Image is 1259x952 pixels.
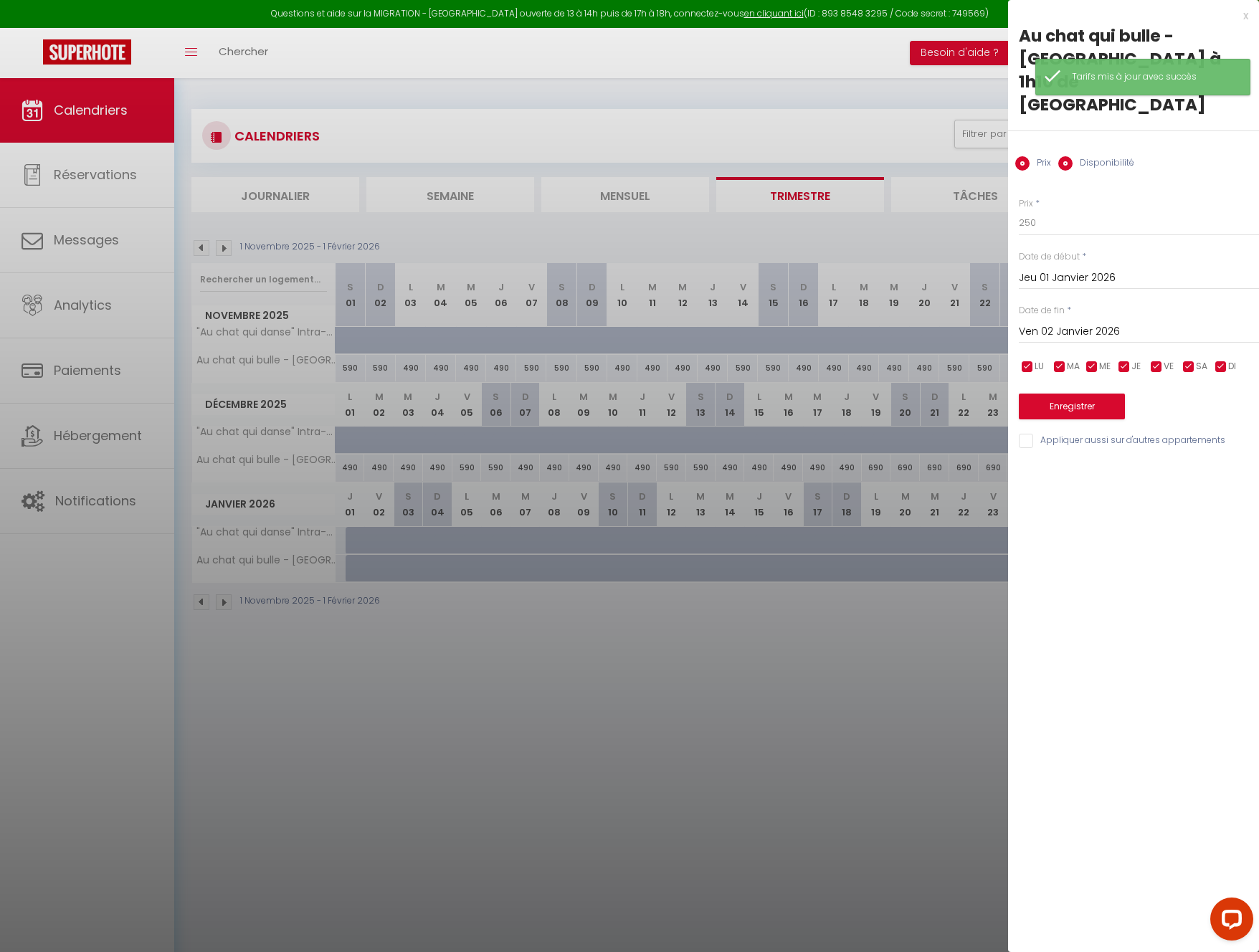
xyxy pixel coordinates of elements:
label: Prix [1030,156,1051,172]
span: MA [1067,360,1080,373]
label: Disponibilité [1073,156,1134,172]
label: Date de début [1019,250,1080,264]
label: Prix [1019,197,1033,211]
span: LU [1035,360,1044,373]
div: x [1008,7,1248,24]
span: ME [1099,360,1111,373]
iframe: LiveChat chat widget [1199,892,1259,952]
label: Date de fin [1019,304,1065,318]
div: Au chat qui bulle - [GEOGRAPHIC_DATA] à 1h10 de [GEOGRAPHIC_DATA] [1019,24,1248,116]
span: SA [1196,360,1207,373]
button: Enregistrer [1019,394,1125,419]
span: DI [1228,360,1236,373]
span: JE [1131,360,1141,373]
div: Tarifs mis à jour avec succès [1072,70,1235,84]
span: VE [1164,360,1174,373]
